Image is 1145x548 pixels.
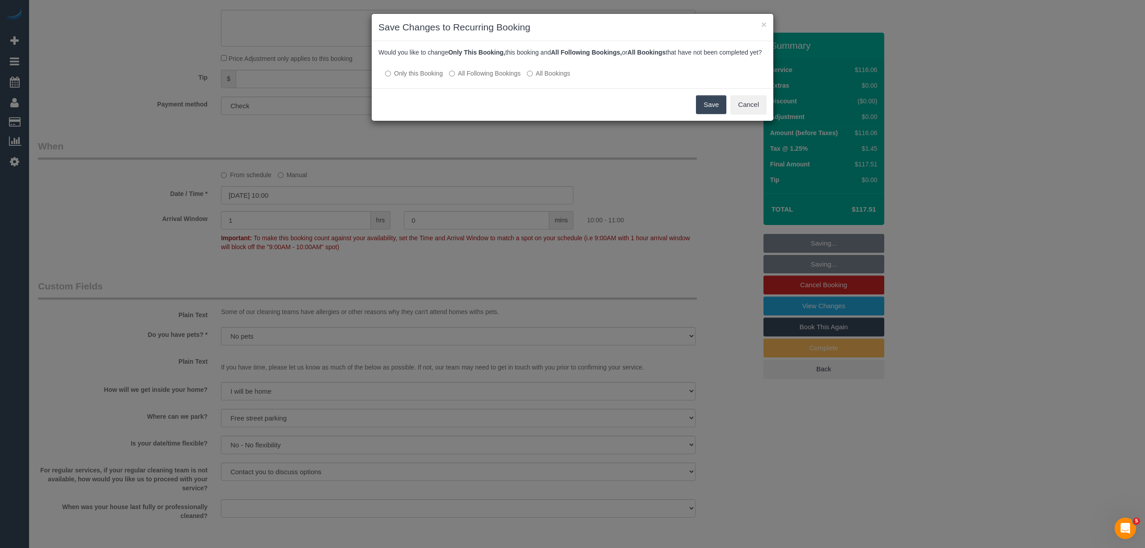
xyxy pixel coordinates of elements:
label: All bookings that have not been completed yet will be changed. [527,69,570,78]
b: Only This Booking, [448,49,505,56]
iframe: Intercom live chat [1115,518,1136,539]
input: Only this Booking [385,71,391,76]
span: 5 [1133,518,1140,525]
input: All Following Bookings [449,71,455,76]
label: All other bookings in the series will remain the same. [385,69,443,78]
button: Save [696,95,726,114]
p: Would you like to change this booking and or that have not been completed yet? [378,48,767,57]
label: This and all the bookings after it will be changed. [449,69,521,78]
h3: Save Changes to Recurring Booking [378,21,767,34]
input: All Bookings [527,71,533,76]
b: All Bookings [628,49,666,56]
b: All Following Bookings, [551,49,622,56]
button: × [761,20,767,29]
button: Cancel [730,95,767,114]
